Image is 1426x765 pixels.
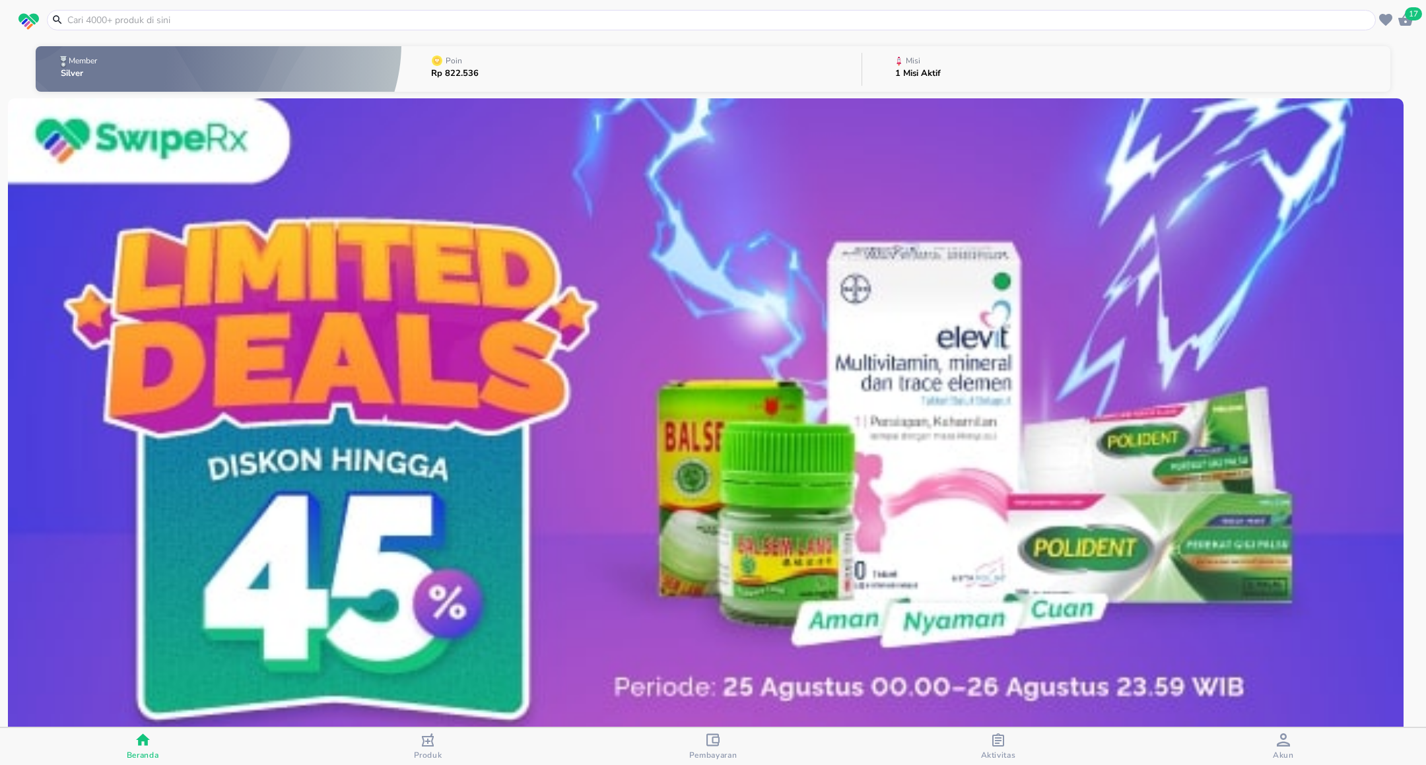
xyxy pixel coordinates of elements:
span: 17 [1405,7,1422,20]
span: Produk [414,750,442,760]
p: Silver [61,69,100,78]
p: Member [69,57,97,65]
span: Pembayaran [689,750,737,760]
p: Poin [446,57,462,65]
button: PoinRp 822.536 [401,43,862,95]
input: Cari 4000+ produk di sini [66,13,1373,27]
button: Pembayaran [570,728,856,765]
button: Misi1 Misi Aktif [862,43,1390,95]
p: Rp 822.536 [431,69,479,78]
button: Akun [1141,728,1426,765]
span: Beranda [127,750,159,760]
img: logo_swiperx_s.bd005f3b.svg [18,13,39,30]
button: Aktivitas [856,728,1141,765]
span: Akun [1273,750,1294,760]
span: Aktivitas [981,750,1016,760]
p: 1 Misi Aktif [895,69,941,78]
button: 17 [1396,10,1415,30]
button: Produk [285,728,570,765]
button: MemberSilver [36,43,401,95]
p: Misi [906,57,920,65]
